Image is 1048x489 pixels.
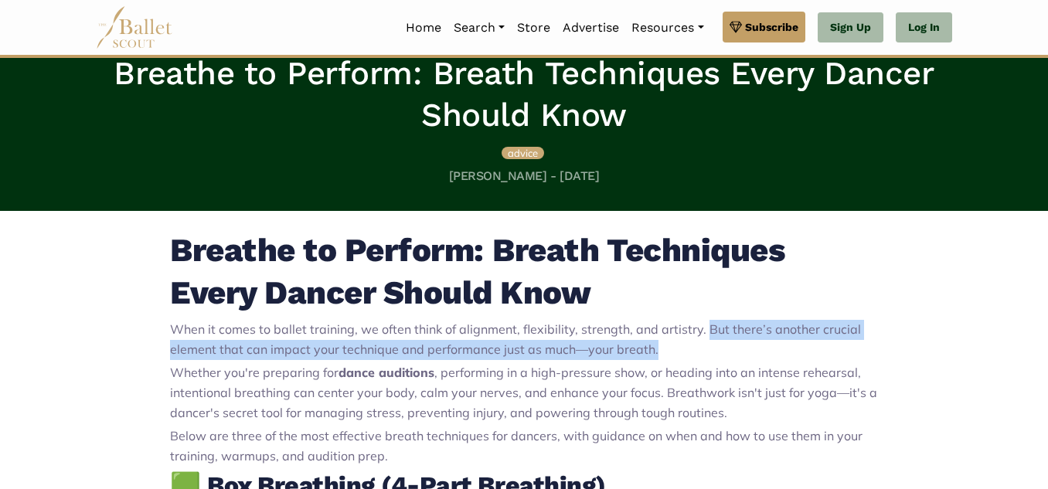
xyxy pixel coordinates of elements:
a: Resources [625,12,709,44]
a: advice [502,144,544,160]
a: Search [447,12,511,44]
span: advice [508,147,538,159]
a: Home [400,12,447,44]
a: Subscribe [723,12,805,42]
h1: Breathe to Perform: Breath Techniques Every Dancer Should Know [102,53,946,137]
img: gem.svg [730,19,742,36]
a: Advertise [556,12,625,44]
a: Sign Up [818,12,883,43]
h5: [PERSON_NAME] - [DATE] [102,168,946,185]
a: Store [511,12,556,44]
span: Below are three of the most effective breath techniques for dancers, with guidance on when and ho... [170,428,863,464]
strong: Breathe to Perform: Breath Techniques Every Dancer Should Know [170,231,785,311]
span: , performing in a high-pressure show, or heading into an intense rehearsal, intentional breathing... [170,365,877,419]
a: Log In [896,12,952,43]
span: Subscribe [745,19,798,36]
strong: dance auditions [339,365,434,380]
span: Whether you're preparing for [170,365,339,380]
span: When it comes to ballet training, we often think of alignment, flexibility, strength, and artistr... [170,321,861,357]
